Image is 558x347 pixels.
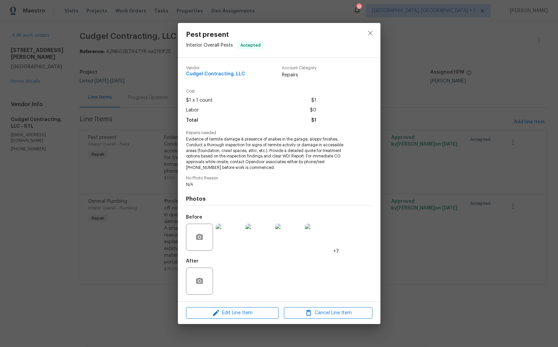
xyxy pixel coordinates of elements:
span: Cost [186,89,316,94]
span: Account Category [282,66,316,70]
span: Evidence of termite damage & presence of snakes in the garage, sloppy finishes, Conduct a thoroug... [186,137,354,171]
button: close [362,25,378,41]
span: Repairs [282,72,316,78]
span: $0 [310,105,316,115]
h5: Before [186,215,202,220]
span: Vendor [186,66,245,70]
span: No Photo Reason [186,176,372,180]
span: Repairs needed [186,131,372,135]
span: Cancel Line Item [286,309,370,317]
span: Interior Overall - Pests [186,43,233,48]
button: Cancel Line Item [284,307,372,319]
span: Accepted [238,42,263,49]
h5: After [186,259,198,264]
span: +7 [333,248,339,255]
span: Cudgel Contracting, LLC [186,72,245,77]
span: Labor [186,105,199,115]
span: $1 [311,116,316,125]
span: $1 x 1 count [186,96,213,105]
span: Edit Line Item [188,309,276,317]
span: Pest present [186,31,264,39]
h4: Photos [186,196,372,202]
button: Edit Line Item [186,307,278,319]
span: Total [186,116,198,125]
div: 17 [356,4,361,11]
span: $1 [311,96,316,105]
span: N/A [186,182,354,188]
